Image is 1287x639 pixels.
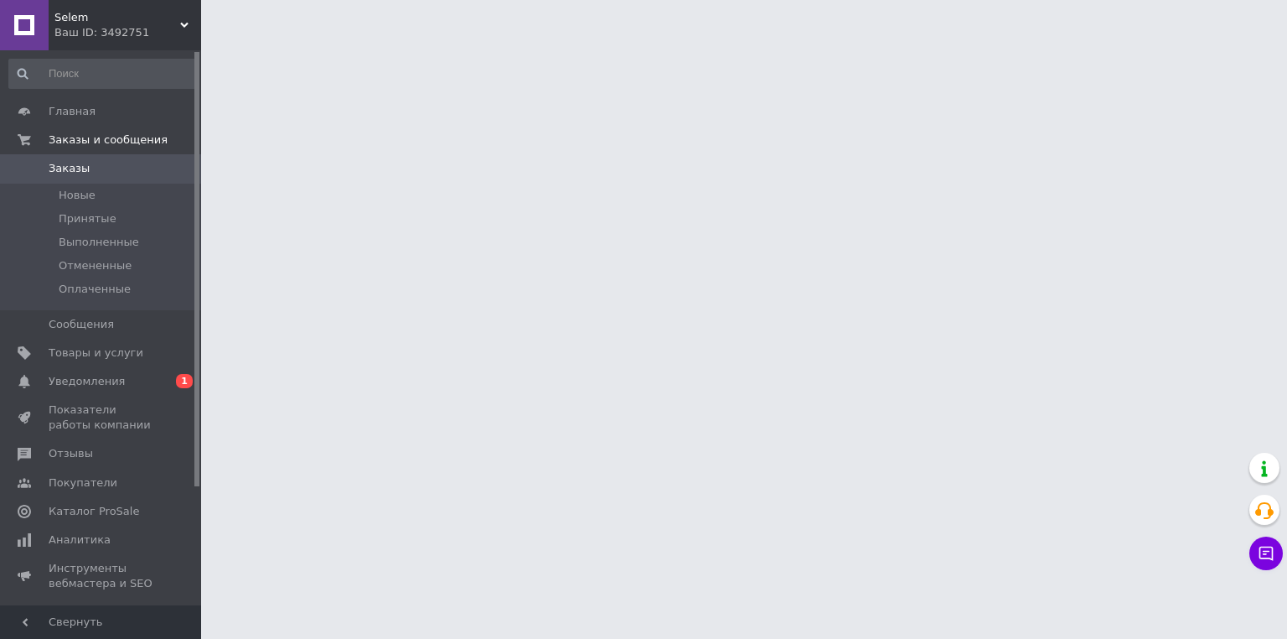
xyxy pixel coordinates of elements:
span: Оплаченные [59,282,131,297]
span: Принятые [59,211,116,226]
span: Отмененные [59,258,132,273]
span: Выполненные [59,235,139,250]
span: 1 [176,374,193,388]
span: Главная [49,104,96,119]
span: Каталог ProSale [49,504,139,519]
button: Чат с покупателем [1249,537,1283,570]
span: Уведомления [49,374,125,389]
span: Показатели работы компании [49,403,155,433]
input: Поиск [8,59,198,89]
span: Новые [59,188,96,203]
span: Покупатели [49,475,117,491]
span: Заказы [49,161,90,176]
div: Ваш ID: 3492751 [54,25,201,40]
span: Заказы и сообщения [49,132,168,148]
span: Инструменты вебмастера и SEO [49,561,155,591]
span: Товары и услуги [49,345,143,361]
span: Сообщения [49,317,114,332]
span: Отзывы [49,446,93,461]
span: Selem [54,10,180,25]
span: Аналитика [49,532,111,548]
